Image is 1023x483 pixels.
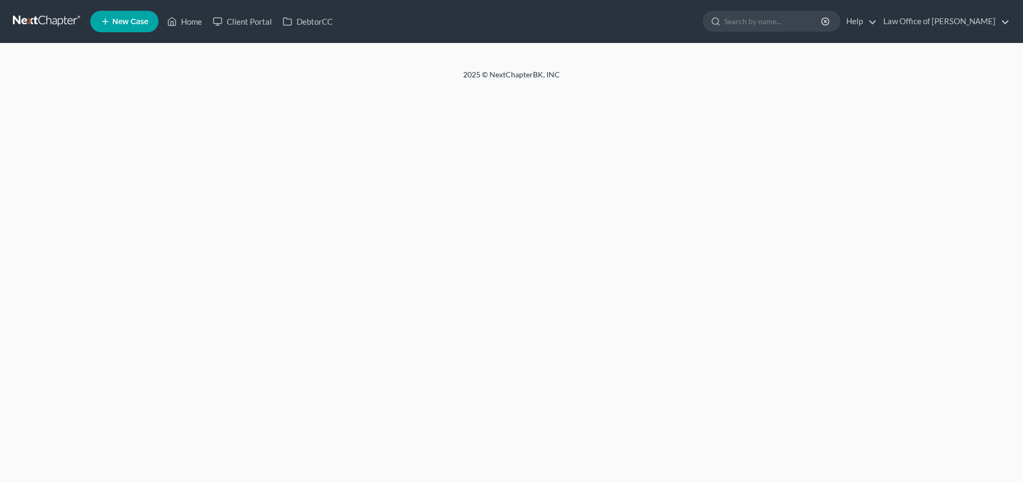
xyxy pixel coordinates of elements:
a: Client Portal [207,12,277,31]
a: Help [841,12,877,31]
a: Law Office of [PERSON_NAME] [878,12,1010,31]
a: Home [162,12,207,31]
div: 2025 © NextChapterBK, INC [205,69,818,89]
span: New Case [112,18,148,26]
a: DebtorCC [277,12,338,31]
input: Search by name... [724,11,823,31]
